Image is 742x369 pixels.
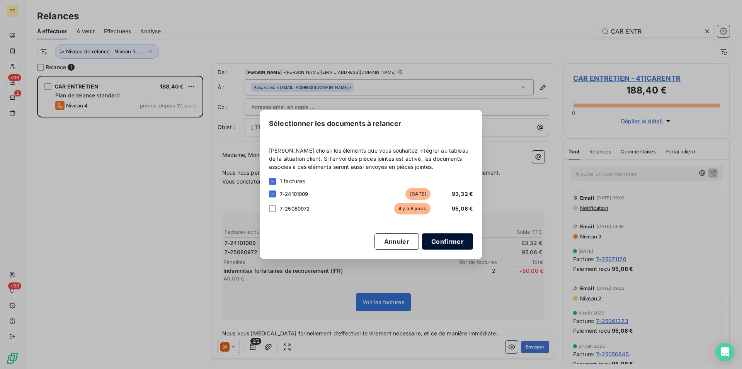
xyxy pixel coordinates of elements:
span: 7-24101009 [280,191,308,197]
span: il y a 6 jours [394,203,431,214]
span: [DATE] [405,188,431,200]
span: 1 factures [280,177,305,185]
span: Sélectionner les documents à relancer [269,118,402,129]
button: Confirmer [422,233,473,250]
span: 7-25080972 [280,206,310,212]
span: 93,32 € [452,190,473,197]
div: Open Intercom Messenger [716,343,734,361]
span: [PERSON_NAME] choisir les éléments que vous souhaitez intégrer au tableau de la situation client.... [269,146,473,171]
span: 95,08 € [452,205,473,212]
button: Annuler [374,233,419,250]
